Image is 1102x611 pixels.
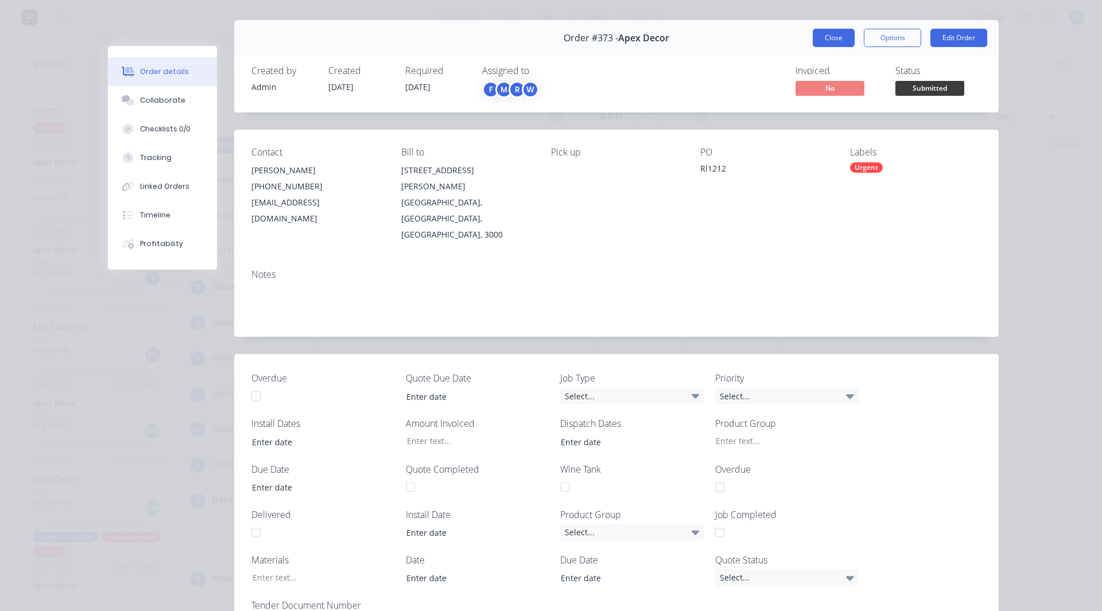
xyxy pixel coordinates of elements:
[560,371,704,385] label: Job Type
[715,417,859,430] label: Product Group
[108,115,217,143] button: Checklists 0/0
[715,553,859,567] label: Quote Status
[140,210,170,220] div: Timeline
[108,201,217,229] button: Timeline
[618,33,669,44] span: Apex Decor
[560,553,704,567] label: Due Date
[895,65,981,76] div: Status
[251,462,395,476] label: Due Date
[495,81,513,98] div: M
[553,433,696,450] input: Enter date
[401,162,533,194] div: [STREET_ADDRESS][PERSON_NAME]
[930,29,987,47] button: Edit Order
[700,147,832,158] div: PO
[813,29,855,47] button: Close
[244,433,387,450] input: Enter date
[895,81,964,95] span: Submitted
[108,57,217,86] button: Order details
[401,147,533,158] div: Bill to
[560,462,704,476] label: Wine Tank
[406,417,549,430] label: Amount Invoiced
[140,153,172,163] div: Tracking
[509,81,526,98] div: R
[108,86,217,115] button: Collaborate
[864,29,921,47] button: Options
[251,508,395,522] label: Delivered
[398,388,541,405] input: Enter date
[482,81,499,98] div: F
[140,124,191,134] div: Checklists 0/0
[251,269,981,280] div: Notes
[405,65,468,76] div: Required
[715,462,859,476] label: Overdue
[328,65,391,76] div: Created
[405,81,430,92] span: [DATE]
[251,162,383,178] div: [PERSON_NAME]
[401,194,533,243] div: [GEOGRAPHIC_DATA], [GEOGRAPHIC_DATA], [GEOGRAPHIC_DATA], 3000
[251,371,395,385] label: Overdue
[560,417,704,430] label: Dispatch Dates
[251,194,383,227] div: [EMAIL_ADDRESS][DOMAIN_NAME]
[715,387,859,404] div: Select...
[553,570,696,587] input: Enter date
[251,81,315,93] div: Admin
[700,162,832,178] div: Rl1212
[895,81,964,98] button: Submitted
[328,81,354,92] span: [DATE]
[796,65,882,76] div: Invoiced
[401,162,533,243] div: [STREET_ADDRESS][PERSON_NAME][GEOGRAPHIC_DATA], [GEOGRAPHIC_DATA], [GEOGRAPHIC_DATA], 3000
[398,570,541,587] input: Enter date
[564,33,618,44] span: Order #373 -
[551,147,682,158] div: Pick up
[406,462,549,476] label: Quote Completed
[560,387,704,404] div: Select...
[251,178,383,194] div: [PHONE_NUMBER]
[251,147,383,158] div: Contact
[244,479,387,496] input: Enter date
[482,65,597,76] div: Assigned to
[482,81,539,98] button: FMRW
[251,417,395,430] label: Install Dates
[522,81,539,98] div: W
[560,508,704,522] label: Product Group
[251,162,383,227] div: [PERSON_NAME][PHONE_NUMBER][EMAIL_ADDRESS][DOMAIN_NAME]
[398,524,541,542] input: Enter date
[560,524,704,541] div: Select...
[108,172,217,201] button: Linked Orders
[715,371,859,385] label: Priority
[796,81,864,95] span: No
[140,181,189,192] div: Linked Orders
[850,162,883,173] div: Urgent
[715,569,859,586] div: Select...
[140,67,189,77] div: Order details
[850,147,981,158] div: Labels
[406,508,549,522] label: Install Date
[406,553,549,567] label: Date
[140,95,185,106] div: Collaborate
[715,508,859,522] label: Job Completed
[108,229,217,258] button: Profitability
[251,65,315,76] div: Created by
[251,553,395,567] label: Materials
[140,239,183,249] div: Profitability
[406,371,549,385] label: Quote Due Date
[108,143,217,172] button: Tracking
